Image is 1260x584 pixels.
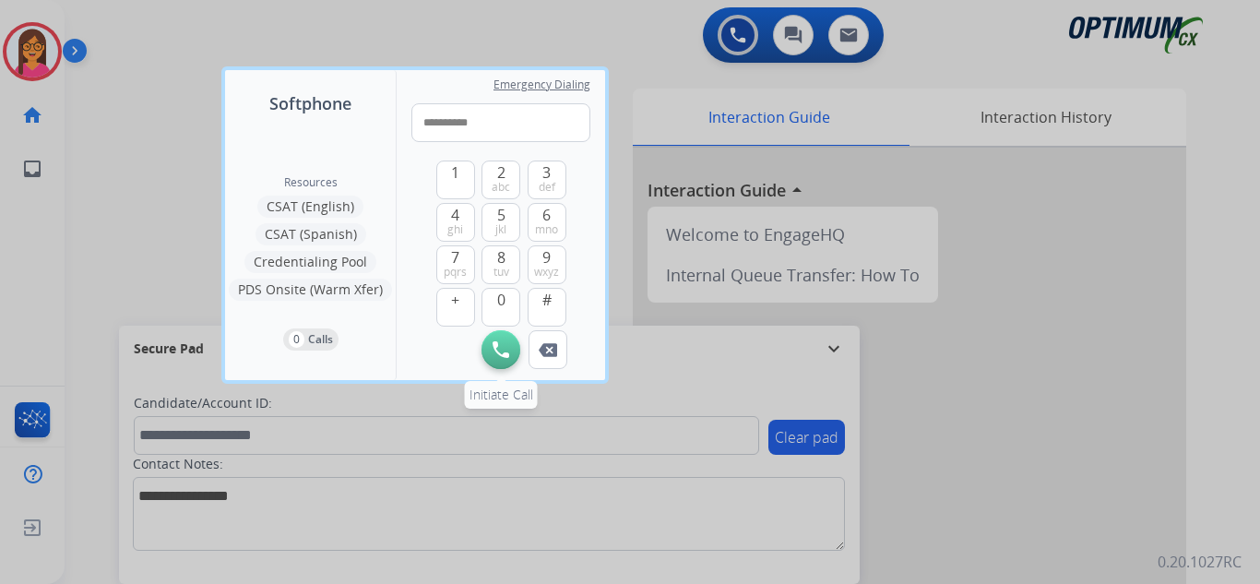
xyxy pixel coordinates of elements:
[497,204,505,226] span: 5
[493,265,509,280] span: tuv
[257,196,363,218] button: CSAT (English)
[481,245,520,284] button: 8tuv
[451,289,459,311] span: +
[481,288,520,327] button: 0
[492,180,510,195] span: abc
[542,204,551,226] span: 6
[534,265,559,280] span: wxyz
[481,330,520,369] button: Initiate Call
[539,343,557,357] img: call-button
[542,289,552,311] span: #
[436,245,475,284] button: 7pqrs
[470,386,533,403] span: Initiate Call
[493,341,509,358] img: call-button
[539,180,555,195] span: def
[289,331,304,348] p: 0
[284,175,338,190] span: Resources
[542,246,551,268] span: 9
[497,289,505,311] span: 0
[528,203,566,242] button: 6mno
[283,328,339,351] button: 0Calls
[447,222,463,237] span: ghi
[535,222,558,237] span: mno
[451,161,459,184] span: 1
[269,90,351,116] span: Softphone
[481,161,520,199] button: 2abc
[497,161,505,184] span: 2
[436,288,475,327] button: +
[451,204,459,226] span: 4
[542,161,551,184] span: 3
[229,279,392,301] button: PDS Onsite (Warm Xfer)
[481,203,520,242] button: 5jkl
[436,161,475,199] button: 1
[528,161,566,199] button: 3def
[451,246,459,268] span: 7
[493,77,590,92] span: Emergency Dialing
[528,245,566,284] button: 9wxyz
[256,223,366,245] button: CSAT (Spanish)
[308,331,333,348] p: Calls
[444,265,467,280] span: pqrs
[436,203,475,242] button: 4ghi
[244,251,376,273] button: Credentialing Pool
[528,288,566,327] button: #
[497,246,505,268] span: 8
[495,222,506,237] span: jkl
[1158,551,1242,573] p: 0.20.1027RC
